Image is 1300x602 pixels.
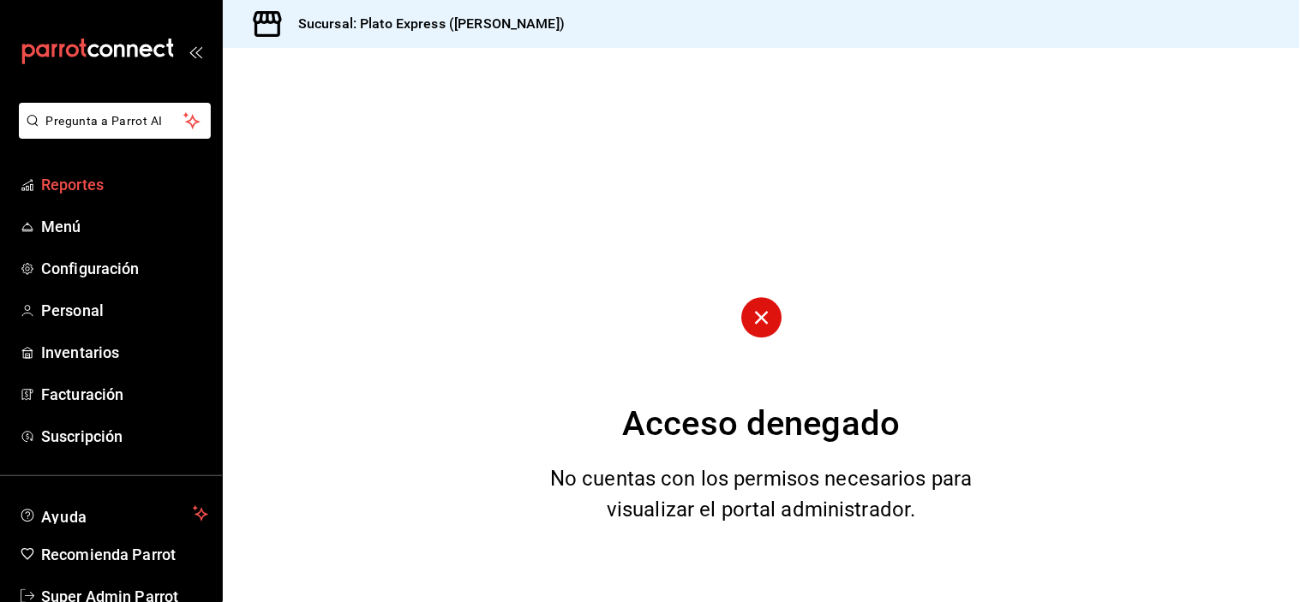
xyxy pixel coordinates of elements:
[41,215,208,238] span: Menú
[41,543,208,566] span: Recomienda Parrot
[189,45,202,58] button: open_drawer_menu
[41,257,208,280] span: Configuración
[41,504,186,524] span: Ayuda
[529,463,994,525] div: No cuentas con los permisos necesarios para visualizar el portal administrador.
[41,425,208,448] span: Suscripción
[12,124,211,142] a: Pregunta a Parrot AI
[41,383,208,406] span: Facturación
[623,398,901,450] div: Acceso denegado
[41,299,208,322] span: Personal
[46,112,184,130] span: Pregunta a Parrot AI
[41,173,208,196] span: Reportes
[41,341,208,364] span: Inventarios
[19,103,211,139] button: Pregunta a Parrot AI
[285,14,565,34] h3: Sucursal: Plato Express ([PERSON_NAME])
